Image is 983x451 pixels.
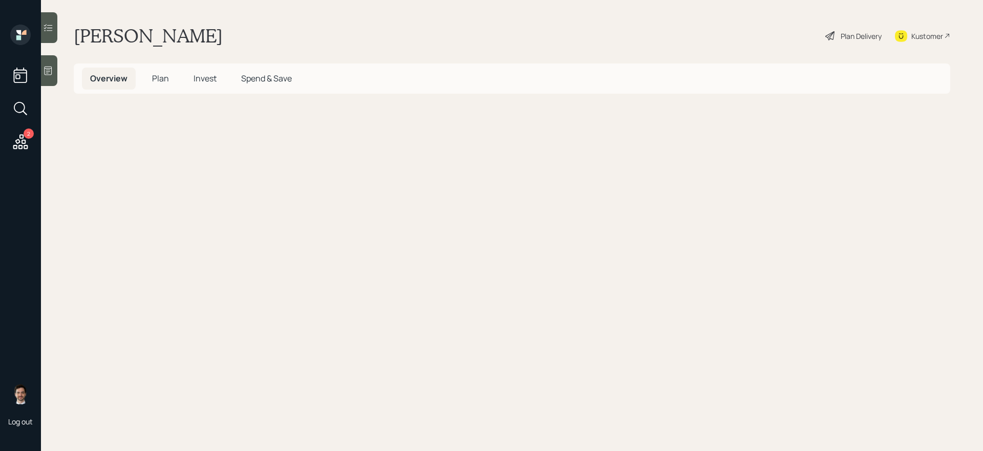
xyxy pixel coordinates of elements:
[10,384,31,404] img: jonah-coleman-headshot.png
[194,73,217,84] span: Invest
[90,73,127,84] span: Overview
[241,73,292,84] span: Spend & Save
[911,31,943,41] div: Kustomer
[841,31,882,41] div: Plan Delivery
[24,128,34,139] div: 2
[8,417,33,426] div: Log out
[152,73,169,84] span: Plan
[74,25,223,47] h1: [PERSON_NAME]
